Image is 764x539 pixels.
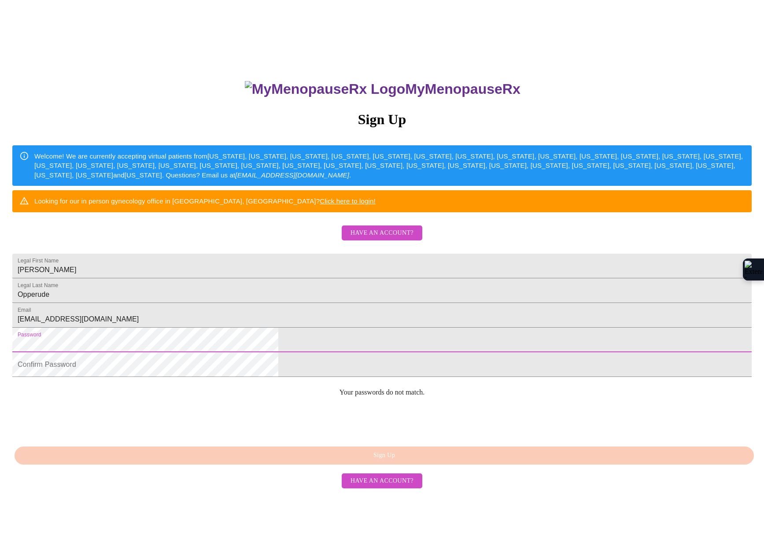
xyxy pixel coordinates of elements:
[342,473,422,489] button: Have an account?
[745,261,762,278] img: Extension Icon
[351,476,413,487] span: Have an account?
[340,476,424,484] a: Have an account?
[34,193,376,209] div: Looking for our in person gynecology office in [GEOGRAPHIC_DATA], [GEOGRAPHIC_DATA]?
[320,197,376,205] a: Click here to login!
[12,388,752,396] p: Your passwords do not match.
[12,111,752,128] h3: Sign Up
[14,81,752,97] h3: MyMenopauseRx
[12,403,146,438] iframe: reCAPTCHA
[340,235,424,242] a: Have an account?
[245,81,405,97] img: MyMenopauseRx Logo
[342,225,422,241] button: Have an account?
[235,171,349,179] em: [EMAIL_ADDRESS][DOMAIN_NAME]
[351,228,413,239] span: Have an account?
[34,148,745,183] div: Welcome! We are currently accepting virtual patients from [US_STATE], [US_STATE], [US_STATE], [US...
